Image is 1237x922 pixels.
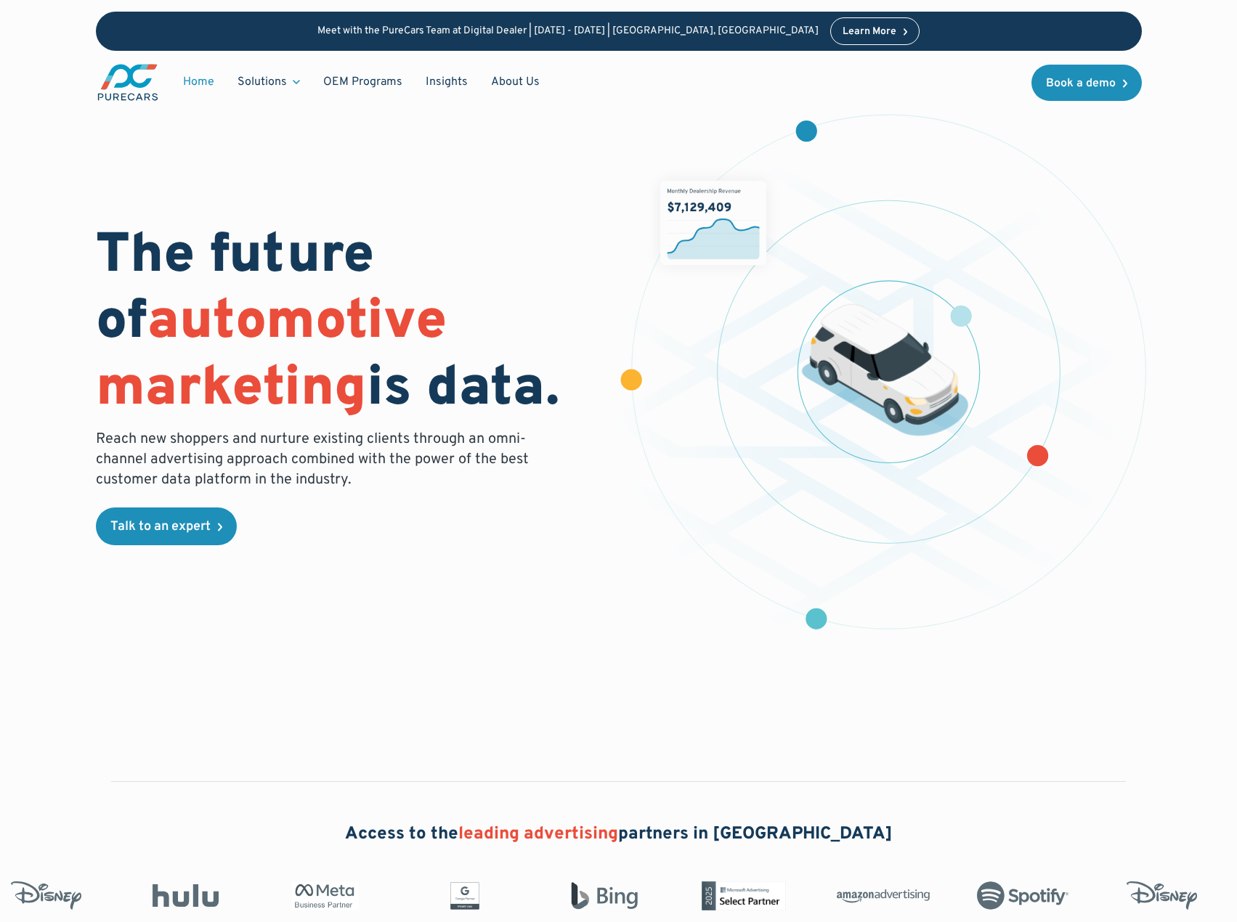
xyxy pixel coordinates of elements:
[226,68,312,96] div: Solutions
[96,224,601,423] h1: The future of is data.
[835,884,928,907] img: Amazon Advertising
[556,881,649,910] img: Bing
[1031,65,1142,101] a: Book a demo
[843,27,896,37] div: Learn More
[417,881,510,910] img: Google Partner
[238,74,287,90] div: Solutions
[96,62,160,102] img: purecars logo
[96,429,538,490] p: Reach new shoppers and nurture existing clients through an omni-channel advertising approach comb...
[96,288,447,424] span: automotive marketing
[458,823,618,845] span: leading advertising
[312,68,414,96] a: OEM Programs
[110,521,211,534] div: Talk to an expert
[96,507,237,545] a: Talk to an expert
[696,881,789,910] img: Microsoft Advertising Partner
[414,68,479,96] a: Insights
[1114,881,1207,910] img: Disney
[830,17,920,45] a: Learn More
[479,68,551,96] a: About Us
[345,823,893,847] h2: Access to the partners in [GEOGRAPHIC_DATA]
[975,881,1068,910] img: Spotify
[660,181,766,266] img: chart showing monthly dealership revenue of $7m
[801,304,968,436] img: illustration of a vehicle
[96,62,160,102] a: main
[1046,78,1116,89] div: Book a demo
[138,884,231,907] img: Hulu
[171,68,226,96] a: Home
[277,881,370,910] img: Meta Business Partner
[317,25,819,38] p: Meet with the PureCars Team at Digital Dealer | [DATE] - [DATE] | [GEOGRAPHIC_DATA], [GEOGRAPHIC_...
